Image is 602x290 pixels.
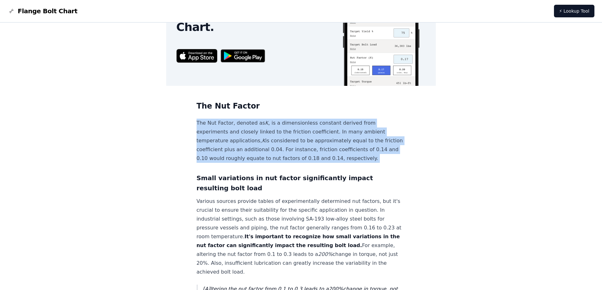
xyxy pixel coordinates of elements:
[554,5,594,17] a: ⚡ Lookup Tool
[318,251,333,257] em: 200%
[176,49,217,62] img: App Store badge for the Flange Bolt Chart app
[197,234,400,248] strong: It's important to recognize how small variations in the nut factor can significantly impact the r...
[8,7,15,15] img: Flange Bolt Chart Logo
[197,197,406,276] p: Various sources provide tables of experimentally determined nut factors, but it's crucial to ensu...
[265,120,269,126] em: K
[197,173,406,193] h3: Small variations in nut factor significantly impact resulting bolt load
[197,119,406,163] p: The Nut Factor, denoted as , is a dimensionless constant derived from experiments and closely lin...
[262,138,265,144] em: K
[197,101,406,111] h2: The Nut Factor
[217,46,269,66] img: Get it on Google Play
[8,7,77,15] a: Flange Bolt Chart LogoFlange Bolt Chart
[18,7,77,15] span: Flange Bolt Chart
